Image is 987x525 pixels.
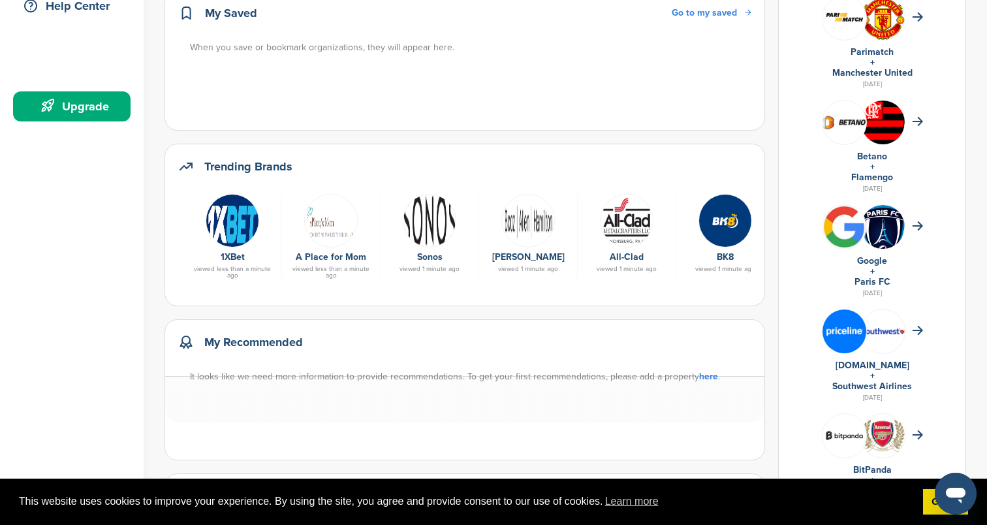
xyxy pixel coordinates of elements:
img: Betano [822,114,866,130]
div: viewed less than a minute ago [190,266,275,279]
a: + [870,161,875,172]
img: Data?1415807839 [861,101,905,154]
a: + [870,266,875,277]
div: When you save or bookmark organizations, they will appear here. [190,40,753,55]
a: Open uri20141112 50798 1dsdxbh [584,194,669,246]
div: [DATE] [792,287,952,299]
span: Go to my saved [672,7,737,18]
a: learn more about cookies [603,492,661,511]
a: Parimatch [851,46,894,57]
a: + [870,370,875,381]
a: [PERSON_NAME] [492,251,565,262]
a: + [870,57,875,68]
img: Southwest airlines logo 2014.svg [861,328,905,334]
a: Sonos [417,251,443,262]
a: A Place for Mom [296,251,366,262]
div: viewed 1 minute ago [387,266,472,272]
span: This website uses cookies to improve your experience. By using the site, you agree and provide co... [19,492,913,511]
h2: My Saved [205,4,257,22]
a: Southwest Airlines [832,381,912,392]
img: Open uri20141112 50798 1dsdxbh [600,194,653,247]
a: dismiss cookie message [923,489,968,515]
a: Bk8 [683,194,768,246]
div: It looks like we need more information to provide recommendations. To get your first recommendati... [190,370,753,384]
a: Screen shot 2018 01 18 at 1.34.52 pm [289,194,373,246]
a: Google [857,255,887,266]
a: BK8 [717,251,734,262]
a: Upgrade [13,91,131,121]
img: Open uri20141112 64162 vhlk61?1415807597 [861,420,905,452]
iframe: Button to launch messaging window [935,473,977,515]
a: Betano [857,151,887,162]
a: Go to my saved [672,6,751,20]
img: Screen shot 2018 07 10 at 12.33.29 pm [822,10,866,25]
a: Screenshot 2018 08 09 at 9.03.11 am [190,194,275,246]
div: viewed less than a minute ago [289,266,373,279]
img: Screenshot 2018 08 09 at 9.03.11 am [206,194,259,247]
img: Screen shot 2018 01 18 at 1.34.52 pm [304,194,358,247]
img: Paris fc logo.svg [861,205,905,257]
a: Data [486,194,571,246]
a: Flamengo [851,172,893,183]
img: Data [501,194,555,247]
a: 1XBet [221,251,245,262]
div: [DATE] [792,183,952,195]
a: Paris FC [854,276,890,287]
div: Upgrade [20,95,131,118]
img: Ig6ldnjt 400x400 [822,310,866,353]
a: Sonos company [387,194,472,246]
a: BitPanda [853,464,892,475]
img: Bitpanda7084 [822,419,866,452]
img: Bk8 [698,194,752,247]
img: Bwupxdxo 400x400 [822,205,866,249]
a: here [699,371,718,382]
div: [DATE] [792,392,952,404]
h2: Trending Brands [204,157,292,176]
div: viewed 1 minute ago [486,266,571,272]
a: [DOMAIN_NAME] [836,360,909,371]
h2: My Recommended [204,333,303,351]
div: [DATE] [792,78,952,90]
div: viewed 1 minute ago [683,266,768,272]
img: Sonos company [403,194,456,247]
a: All-Clad [610,251,644,262]
div: viewed 1 minute ago [584,266,669,272]
a: Manchester United [832,67,913,78]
